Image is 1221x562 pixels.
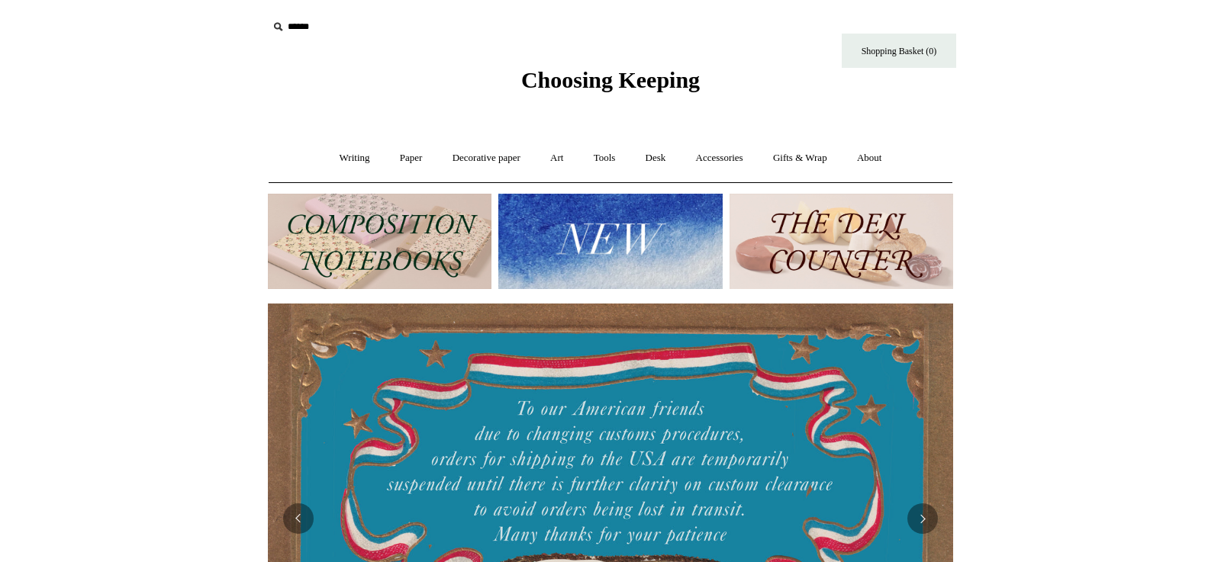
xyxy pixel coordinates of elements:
button: Next [907,503,938,534]
a: Desk [632,138,680,178]
a: Gifts & Wrap [759,138,841,178]
a: Tools [580,138,630,178]
a: Paper [386,138,437,178]
button: Previous [283,503,314,534]
a: Choosing Keeping [521,79,700,90]
a: About [843,138,896,178]
img: 202302 Composition ledgers.jpg__PID:69722ee6-fa44-49dd-a067-31375e5d54ec [268,194,491,289]
a: Accessories [682,138,757,178]
span: Choosing Keeping [521,67,700,92]
a: Writing [326,138,384,178]
a: Art [536,138,577,178]
a: Decorative paper [439,138,534,178]
a: Shopping Basket (0) [842,34,956,68]
img: The Deli Counter [730,194,953,289]
img: New.jpg__PID:f73bdf93-380a-4a35-bcfe-7823039498e1 [498,194,722,289]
